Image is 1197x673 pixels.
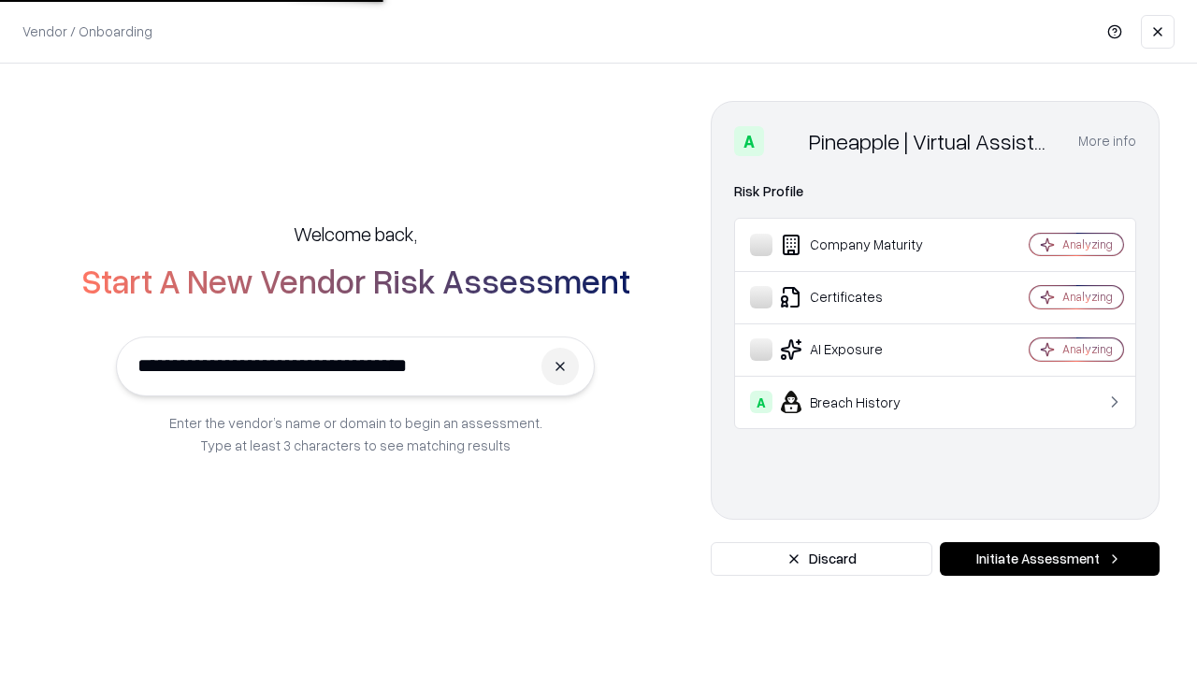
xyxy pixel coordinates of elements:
[1062,289,1113,305] div: Analyzing
[750,234,973,256] div: Company Maturity
[809,126,1056,156] div: Pineapple | Virtual Assistant Agency
[711,542,932,576] button: Discard
[1062,341,1113,357] div: Analyzing
[750,338,973,361] div: AI Exposure
[81,262,630,299] h2: Start A New Vendor Risk Assessment
[750,391,973,413] div: Breach History
[294,221,417,247] h5: Welcome back,
[940,542,1160,576] button: Initiate Assessment
[750,286,973,308] div: Certificates
[1078,124,1136,158] button: More info
[1062,236,1113,252] div: Analyzing
[169,411,542,456] p: Enter the vendor’s name or domain to begin an assessment. Type at least 3 characters to see match...
[772,126,801,156] img: Pineapple | Virtual Assistant Agency
[734,180,1136,203] div: Risk Profile
[22,21,152,41] p: Vendor / Onboarding
[750,391,772,413] div: A
[734,126,764,156] div: A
